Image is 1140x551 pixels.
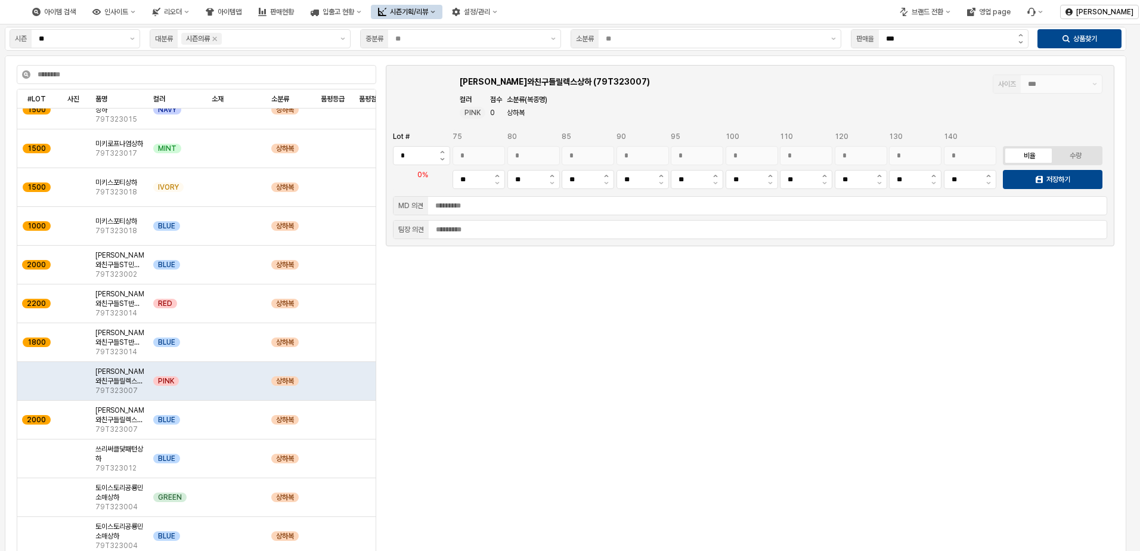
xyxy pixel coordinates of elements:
span: 토이스토리공룡민소매상하 [95,522,144,541]
button: 제안 사항 표시 [125,30,140,48]
button: 아이템맵 [199,5,249,19]
button: 설정/관리 [445,5,504,19]
span: 미키로프나염상하 [95,139,143,148]
button: 시즌기획/리뷰 [371,5,442,19]
span: Lot # [393,132,410,141]
span: 품평점수 [359,94,383,104]
button: 제안 사항 표시 [1088,75,1102,93]
span: 상하복 [276,144,294,153]
div: 시즌 [15,33,27,45]
span: 79T323007 [95,425,138,434]
div: 소분류 [576,33,594,45]
span: 2000 [27,260,46,270]
button: 아이템 검색 [25,5,83,19]
span: 1500 [27,182,46,192]
span: 쓰리써클닻패턴상하 [95,444,144,463]
span: 미키스포티상하 [95,216,137,226]
span: 상하복 [276,260,294,270]
span: [PERSON_NAME]와친구들ST반팔상하 [95,289,144,308]
span: 소분류 [271,94,289,104]
span: 상하복 [276,415,294,425]
button: 증가 [926,171,941,180]
div: 아이템맵 [218,8,241,16]
button: 감소 [1013,39,1028,48]
span: NAVY [158,105,176,114]
button: 판매현황 [251,5,301,19]
span: 토이스토리공룡민소매상하 [95,483,144,502]
label: 비율 [1007,150,1053,161]
span: IVORY [158,182,179,192]
span: BLUE [158,454,175,463]
button: [PERSON_NAME] [1060,5,1139,19]
span: 컬러 [153,94,165,104]
button: 상품찾기 [1037,29,1122,48]
button: 영업 page [960,5,1018,19]
button: 저장하기 [1003,170,1102,189]
span: 80 [507,132,517,141]
span: 79T323015 [95,114,137,124]
span: 79T323014 [95,308,137,318]
span: 품명 [95,94,107,104]
span: RED [158,299,172,308]
span: BLUE [158,531,175,541]
div: 판매현황 [270,8,294,16]
span: 점수 [490,95,502,104]
button: 증가 [544,171,559,180]
span: 110 [780,132,793,141]
span: BLUE [158,260,175,270]
p: 0% [398,169,448,180]
span: 1500 [27,105,46,114]
div: 아이템 검색 [44,8,76,16]
label: 수량 [1053,150,1099,161]
div: 설정/관리 [464,8,490,16]
button: 증가 [599,171,614,180]
div: 인사이트 [85,5,142,19]
span: 79T323014 [95,347,137,357]
span: [PERSON_NAME]와친구들릴렉스상하 [95,405,144,425]
div: Remove 시즌의류 [212,36,217,41]
span: 상하복 [276,454,294,463]
button: 브랜드 전환 [893,5,958,19]
span: 79T323007 [95,386,138,395]
div: 중분류 [365,33,383,45]
p: [PERSON_NAME] [1076,7,1133,17]
span: 상하복 [276,376,294,386]
button: 제안 사항 표시 [826,30,841,48]
button: 제안 사항 표시 [336,30,350,48]
span: 120 [835,132,848,141]
button: 증가 [1013,30,1028,39]
div: 시즌기획/리뷰 [390,8,428,16]
span: 상하복 [276,182,294,192]
button: 증가 [708,171,723,180]
span: [PERSON_NAME]와친구들ST반팔상하 [95,328,144,347]
span: 상하복 [276,493,294,502]
span: BLUE [158,415,175,425]
button: 증가 [763,171,777,180]
div: Menu item 6 [1020,5,1050,19]
span: 130 [889,132,903,141]
span: 79T323002 [95,270,137,279]
button: 증가 [981,171,996,180]
span: 1800 [27,338,46,347]
span: 컬러 [460,95,472,104]
span: 상하복 [276,221,294,231]
p: 상품찾기 [1073,34,1097,44]
span: GREEN [158,493,182,502]
span: 품평등급 [321,94,345,104]
div: 수량 [1070,151,1082,160]
div: 인사이트 [104,8,128,16]
span: BLUE [158,221,175,231]
span: [PERSON_NAME]와친구들릴렉스상하 [95,367,144,386]
div: 비율 [1024,151,1036,160]
span: 2200 [27,299,46,308]
button: 입출고 현황 [303,5,368,19]
span: 90 [617,132,626,141]
span: 상하복 [276,531,294,541]
div: 영업 page [979,8,1011,16]
div: 브랜드 전환 [912,8,943,16]
span: 2000 [27,415,46,425]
